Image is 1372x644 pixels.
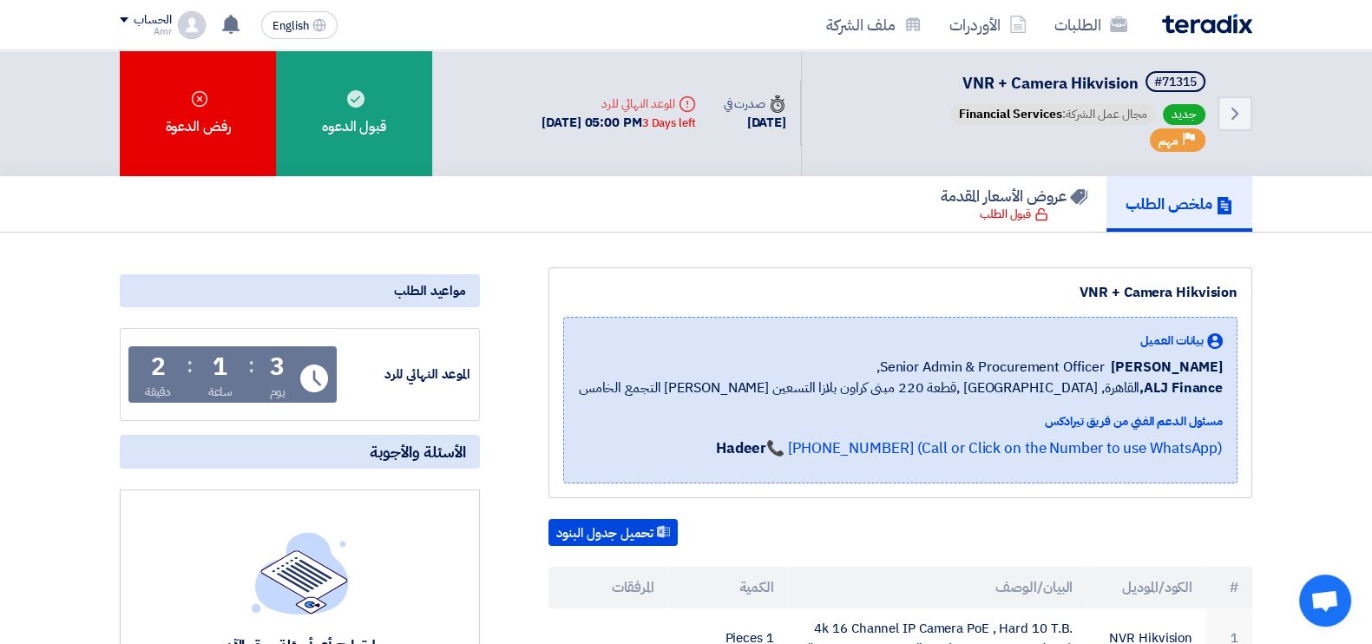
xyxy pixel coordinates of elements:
div: الموعد النهائي للرد [542,95,695,113]
span: جديد [1163,104,1205,125]
div: [DATE] [724,113,786,133]
th: المرفقات [548,567,668,608]
div: الحساب [134,13,171,28]
div: ساعة [208,383,233,401]
div: يوم [269,383,286,401]
th: الكمية [668,567,788,608]
h5: VNR + Camera Hikvision [947,71,1209,95]
span: بيانات العميل [1140,332,1204,350]
img: empty_state_list.svg [252,532,349,614]
span: VNR + Camera Hikvision [962,71,1139,95]
div: 3 Days left [642,115,696,132]
a: ملخص الطلب [1106,176,1252,232]
div: : [248,350,254,381]
th: # [1206,567,1252,608]
span: English [272,20,309,32]
a: ملف الشركة [812,4,935,45]
a: 📞 [PHONE_NUMBER] (Call or Click on the Number to use WhatsApp) [766,437,1223,459]
th: الكود/الموديل [1086,567,1206,608]
div: قبول الدعوه [276,50,432,176]
button: تحميل جدول البنود [548,519,678,547]
h5: ملخص الطلب [1126,194,1233,214]
a: الأوردرات [935,4,1040,45]
div: رفض الدعوة [120,50,276,176]
button: English [261,11,338,39]
div: الموعد النهائي للرد [340,365,470,384]
h5: عروض الأسعار المقدمة [941,186,1087,206]
img: Teradix logo [1162,14,1252,34]
th: البيان/الوصف [788,567,1087,608]
img: profile_test.png [178,11,206,39]
div: قبول الطلب [980,206,1048,223]
div: دقيقة [145,383,172,401]
span: القاهرة, [GEOGRAPHIC_DATA] ,قطعة 220 مبنى كراون بلازا التسعين [PERSON_NAME] التجمع الخامس [579,378,1223,398]
div: : [187,350,193,381]
b: ALJ Finance, [1139,378,1223,398]
div: Amr [120,27,171,36]
div: #71315 [1154,76,1197,89]
a: الطلبات [1040,4,1141,45]
span: مجال عمل الشركة: [950,104,1156,125]
a: عروض الأسعار المقدمة قبول الطلب [922,176,1106,232]
span: الأسئلة والأجوبة [370,442,466,462]
div: 3 [270,355,285,379]
div: صدرت في [724,95,786,113]
div: مواعيد الطلب [120,274,480,307]
strong: Hadeer [716,437,766,459]
span: Financial Services [959,105,1062,123]
span: [PERSON_NAME] [1111,357,1223,378]
div: Open chat [1299,575,1351,627]
span: مهم [1159,133,1178,149]
div: 1 [213,355,227,379]
div: [DATE] 05:00 PM [542,113,695,133]
span: Senior Admin & Procurement Officer, [876,357,1105,378]
div: مسئول الدعم الفني من فريق تيرادكس [579,412,1223,430]
div: VNR + Camera Hikvision [563,282,1237,303]
div: 2 [151,355,166,379]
